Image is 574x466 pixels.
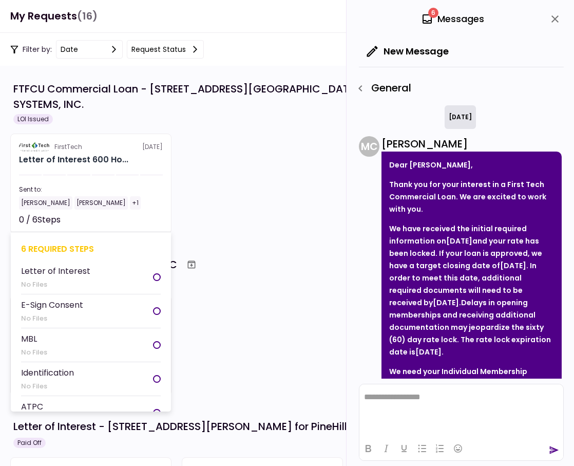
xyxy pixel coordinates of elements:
h1: My Requests [10,6,98,27]
button: Archive workflow [182,255,201,274]
div: E-Sign Consent [21,299,83,311]
div: Messages [421,11,484,27]
div: 6 required steps [21,243,161,255]
div: M C [359,136,379,157]
div: [PERSON_NAME] [74,196,128,210]
strong: [DATE] [500,260,526,271]
div: MBL [21,332,47,345]
div: Letter of Interest 600 Holly Drive Albany [19,154,128,166]
span: Dear [PERSON_NAME], [389,160,473,170]
div: LOI Issued [13,114,53,124]
div: Sent to: [19,185,163,194]
span: Thank you for your interest in a First Tech Commercial Loan. We are excited to work with you. [389,179,546,214]
div: No Files [21,313,83,324]
div: +1 [130,196,141,210]
div: ATPC [21,400,47,413]
div: No Files [21,279,90,290]
button: send [549,445,559,455]
button: Emojis [449,441,467,456]
img: Partner logo [19,142,50,152]
button: close [546,10,564,28]
div: FTFCU Commercial Loan - [STREET_ADDRESS][GEOGRAPHIC_DATA][PERSON_NAME] for PARK SYSTEMS, INC. [13,81,540,112]
span: (16) [77,6,98,27]
iframe: Rich Text Area [359,384,563,436]
div: [PERSON_NAME] [381,136,562,152]
strong: [DATE]. [433,297,461,308]
div: [DATE] [19,142,163,152]
div: No Files [21,347,47,358]
div: [PERSON_NAME] [19,196,72,210]
div: No Files [21,381,74,392]
button: Request status [127,40,204,59]
button: date [56,40,123,59]
div: Identification [21,366,74,379]
div: date [61,44,78,55]
div: Letter of Interest [21,265,90,277]
div: 0 / 6 Steps [19,214,61,226]
button: Bold [359,441,377,456]
button: New Message [359,38,457,65]
div: General [352,80,564,97]
button: Underline [395,441,413,456]
button: Numbered list [431,441,449,456]
button: Italic [377,441,395,456]
div: Paid Off [13,438,46,448]
strong: [DATE] [415,347,442,357]
button: Bullet list [413,441,431,456]
div: Not started [117,214,163,226]
div: Filter by: [10,40,204,59]
div: Letter of Interest - [STREET_ADDRESS][PERSON_NAME] for PineHillManor, LLC [13,419,403,434]
span: 6 [428,8,438,18]
span: We have received the initial required information on and your rate has been locked. If your loan ... [389,223,551,357]
div: FirstTech [54,142,82,152]
div: [DATE] [445,105,476,129]
strong: [DATE] [446,236,472,246]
